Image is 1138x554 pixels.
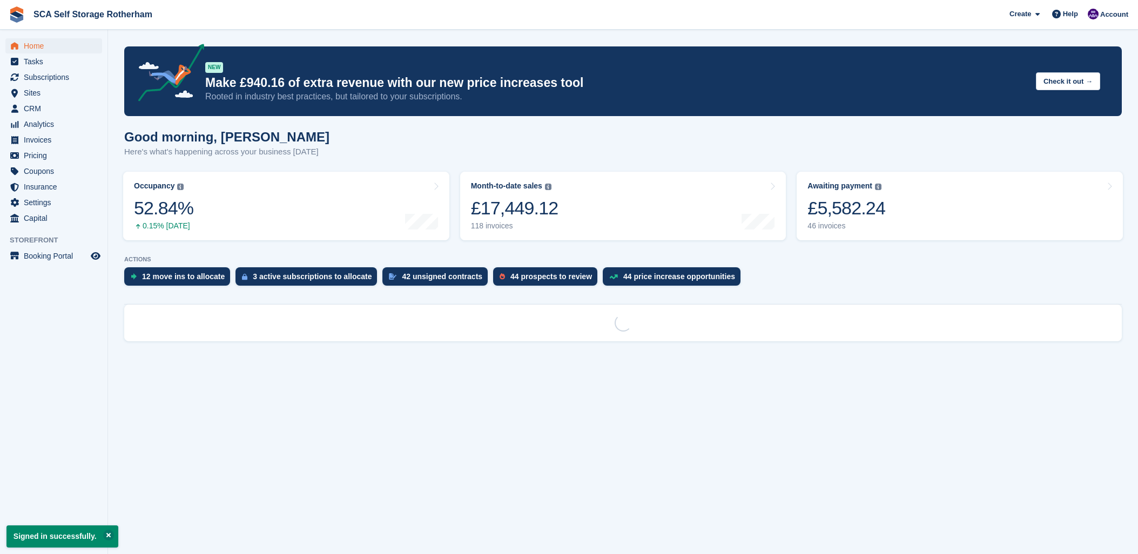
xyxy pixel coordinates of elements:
a: menu [5,101,102,116]
div: 46 invoices [807,221,885,231]
div: £5,582.24 [807,197,885,219]
a: menu [5,132,102,147]
div: Month-to-date sales [471,181,542,191]
a: 12 move ins to allocate [124,267,235,291]
div: 12 move ins to allocate [142,272,225,281]
span: Insurance [24,179,89,194]
a: 42 unsigned contracts [382,267,493,291]
a: Awaiting payment £5,582.24 46 invoices [797,172,1123,240]
a: menu [5,70,102,85]
a: menu [5,148,102,163]
a: menu [5,38,102,53]
span: Pricing [24,148,89,163]
img: prospect-51fa495bee0391a8d652442698ab0144808aea92771e9ea1ae160a38d050c398.svg [500,273,505,280]
p: Here's what's happening across your business [DATE] [124,146,329,158]
a: Month-to-date sales £17,449.12 118 invoices [460,172,786,240]
span: CRM [24,101,89,116]
a: menu [5,195,102,210]
span: Storefront [10,235,107,246]
img: Kelly Neesham [1088,9,1099,19]
span: Account [1100,9,1128,20]
a: 44 prospects to review [493,267,603,291]
span: Coupons [24,164,89,179]
span: Booking Portal [24,248,89,264]
a: menu [5,117,102,132]
a: menu [5,179,102,194]
div: 44 price increase opportunities [623,272,735,281]
img: icon-info-grey-7440780725fd019a000dd9b08b2336e03edf1995a4989e88bcd33f0948082b44.svg [177,184,184,190]
span: Analytics [24,117,89,132]
a: menu [5,211,102,226]
span: Create [1009,9,1031,19]
div: 52.84% [134,197,193,219]
span: Help [1063,9,1078,19]
a: Occupancy 52.84% 0.15% [DATE] [123,172,449,240]
a: 44 price increase opportunities [603,267,746,291]
div: £17,449.12 [471,197,558,219]
span: Settings [24,195,89,210]
a: SCA Self Storage Rotherham [29,5,157,23]
a: menu [5,248,102,264]
div: NEW [205,62,223,73]
a: menu [5,54,102,69]
div: 118 invoices [471,221,558,231]
div: Occupancy [134,181,174,191]
span: Tasks [24,54,89,69]
img: contract_signature_icon-13c848040528278c33f63329250d36e43548de30e8caae1d1a13099fd9432cc5.svg [389,273,396,280]
span: Sites [24,85,89,100]
img: icon-info-grey-7440780725fd019a000dd9b08b2336e03edf1995a4989e88bcd33f0948082b44.svg [875,184,881,190]
span: Capital [24,211,89,226]
p: Rooted in industry best practices, but tailored to your subscriptions. [205,91,1027,103]
div: 3 active subscriptions to allocate [253,272,372,281]
div: 42 unsigned contracts [402,272,482,281]
p: Signed in successfully. [6,525,118,548]
a: menu [5,85,102,100]
div: 0.15% [DATE] [134,221,193,231]
img: active_subscription_to_allocate_icon-d502201f5373d7db506a760aba3b589e785aa758c864c3986d89f69b8ff3... [242,273,247,280]
a: 3 active subscriptions to allocate [235,267,382,291]
button: Check it out → [1036,72,1100,90]
h1: Good morning, [PERSON_NAME] [124,130,329,144]
a: menu [5,164,102,179]
p: Make £940.16 of extra revenue with our new price increases tool [205,75,1027,91]
p: ACTIONS [124,256,1122,263]
img: price-adjustments-announcement-icon-8257ccfd72463d97f412b2fc003d46551f7dbcb40ab6d574587a9cd5c0d94... [129,44,205,105]
div: 44 prospects to review [510,272,592,281]
img: stora-icon-8386f47178a22dfd0bd8f6a31ec36ba5ce8667c1dd55bd0f319d3a0aa187defe.svg [9,6,25,23]
img: price_increase_opportunities-93ffe204e8149a01c8c9dc8f82e8f89637d9d84a8eef4429ea346261dce0b2c0.svg [609,274,618,279]
div: Awaiting payment [807,181,872,191]
span: Home [24,38,89,53]
img: move_ins_to_allocate_icon-fdf77a2bb77ea45bf5b3d319d69a93e2d87916cf1d5bf7949dd705db3b84f3ca.svg [131,273,137,280]
a: Preview store [89,249,102,262]
span: Subscriptions [24,70,89,85]
span: Invoices [24,132,89,147]
img: icon-info-grey-7440780725fd019a000dd9b08b2336e03edf1995a4989e88bcd33f0948082b44.svg [545,184,551,190]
